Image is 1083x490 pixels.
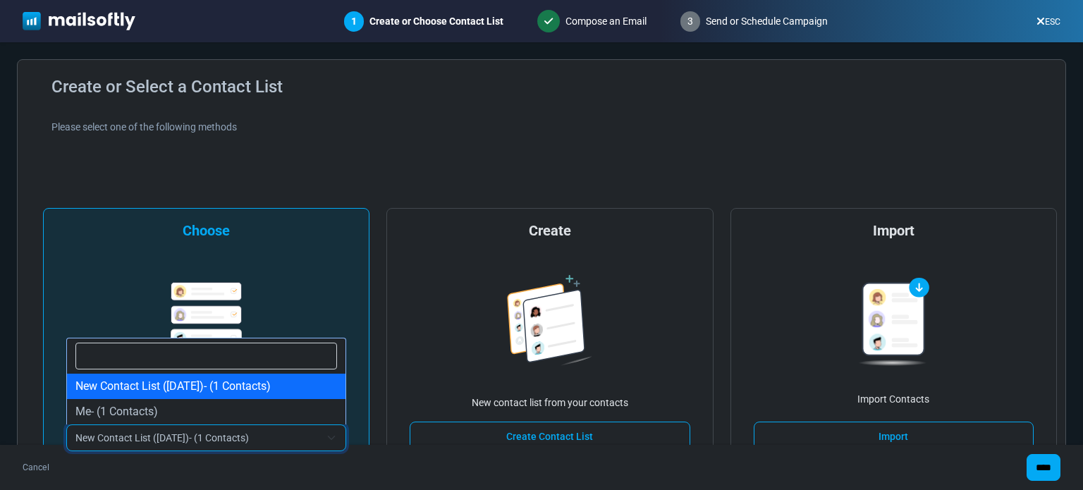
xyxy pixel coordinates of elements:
a: Import [754,422,1034,451]
p: New contact list from your contacts [472,396,628,410]
div: Choose [183,220,230,241]
img: mailsoftly_white_logo.svg [23,12,135,30]
a: ESC [1036,17,1060,27]
p: Import Contacts [857,392,929,407]
span: New Contact List (2025-09-29)- (1 Contacts) [75,429,320,446]
span: 1 [351,16,357,27]
span: New Contact List (2025-09-29)- (1 Contacts) [66,424,346,451]
li: New Contact List ([DATE])- (1 Contacts) [67,374,346,399]
a: Cancel [23,461,49,474]
div: Please select one of the following methods [51,120,1048,135]
li: Me- (1 Contacts) [67,399,346,424]
input: Search [75,343,338,369]
a: Create Contact List [410,422,690,451]
h4: Create or Select a Contact List [51,77,1048,97]
div: Create [529,220,571,241]
div: Import [873,220,914,241]
span: 3 [680,11,700,32]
